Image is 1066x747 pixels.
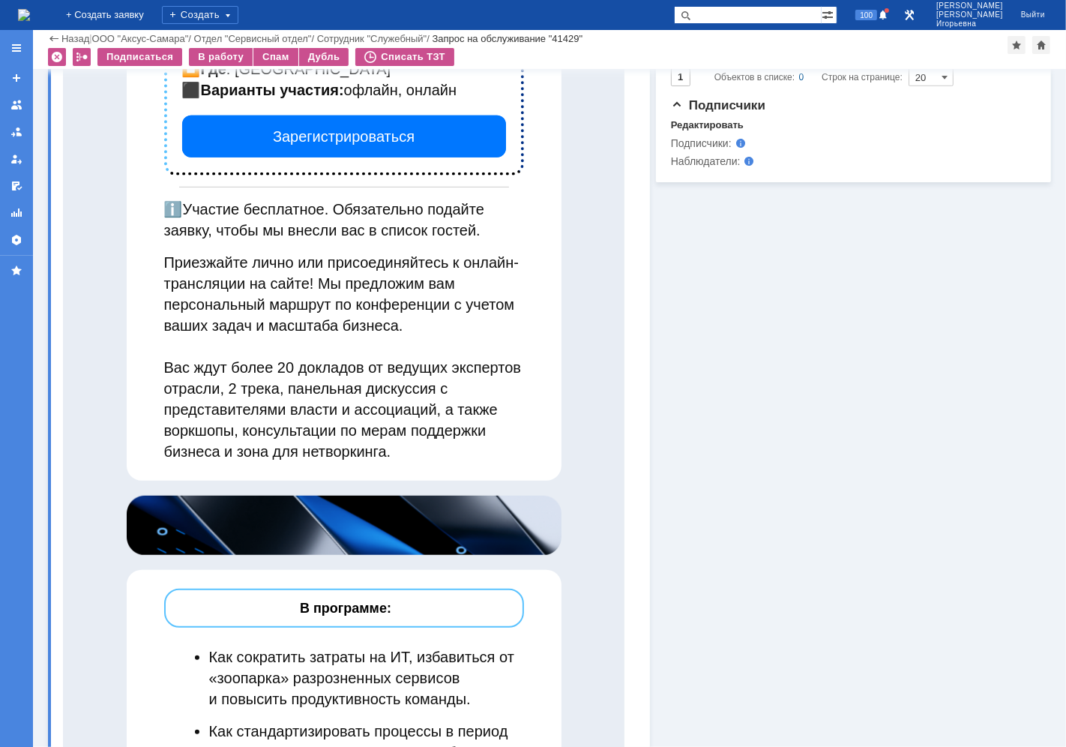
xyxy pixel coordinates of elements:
[433,33,583,44] div: Запрос на обслуживание "41429"
[101,392,461,497] p: Готовые ответы на эти и другие вопросы можно найти на — конференции по коммуникациям и продуктивн...
[799,68,804,86] div: 0
[18,9,30,21] img: logo
[48,48,66,66] div: Удалить
[119,526,443,547] p: ⬛ : [DATE], сбор гостей
[671,137,822,149] div: Подписчики:
[61,33,89,44] a: Назад
[92,33,189,44] a: ООО "Аксус-Самара"
[671,98,765,112] span: Подписчики
[936,1,1003,10] span: [PERSON_NAME]
[936,10,1003,19] span: [PERSON_NAME]
[138,571,163,587] strong: Где
[714,68,903,86] i: Строк на странице:
[138,592,281,608] strong: Варианты участия:
[671,155,822,167] div: Наблюдатели:
[194,33,312,44] a: Отдел "Сервисный отдел"
[4,147,28,171] a: Мои заявки
[4,66,28,90] a: Создать заявку
[194,33,317,44] div: /
[936,19,1003,28] span: Игорьевна
[101,266,461,287] p: Здравствуйте!
[4,201,28,225] a: Отчеты
[1008,36,1026,54] div: Добавить в избранное
[4,93,28,117] a: Заявки на командах
[73,48,91,66] div: Работа с массовостью
[162,6,238,24] div: Создать
[671,119,744,131] div: Редактировать
[162,415,299,432] a: VK WorkSpace Conf
[89,32,91,43] div: |
[822,7,837,21] span: Расширенный поиск
[119,625,443,667] a: Зарегистрироваться
[4,174,28,198] a: Мои согласования
[714,72,795,82] span: Объектов в списке:
[317,33,427,44] a: Сотрудник "Служебный"
[119,589,443,610] p: ⬛ офлайн, онлайн
[92,33,194,44] div: /
[1032,36,1050,54] div: Сделать домашней страницей
[4,120,28,144] a: Заявки в моей ответственности
[317,33,433,44] div: /
[900,6,918,24] a: Перейти в интерфейс администратора
[855,10,877,20] span: 100
[119,547,443,589] p: в 10:00. ⏹️ : [GEOGRAPHIC_DATA]
[138,529,180,545] strong: Когда
[4,228,28,252] a: Настройки
[18,9,30,21] a: Перейти на домашнюю страницу
[101,308,461,392] p: Как бизнесу перейти на российское ПО, выстроить коммуникации, защитить данные и сократить расходы...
